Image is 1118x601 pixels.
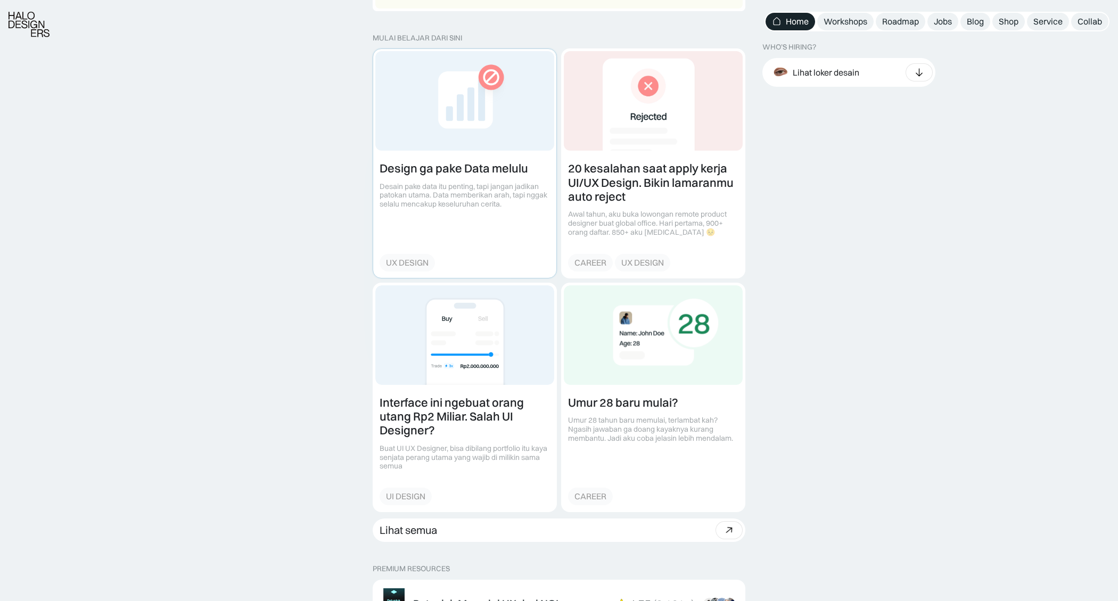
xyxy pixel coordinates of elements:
div: Service [1033,16,1063,27]
div: Collab [1078,16,1102,27]
a: Lihat semua [373,518,745,542]
div: Blog [967,16,984,27]
div: Home [786,16,809,27]
a: Roadmap [876,13,925,30]
div: Roadmap [882,16,919,27]
div: WHO’S HIRING? [762,43,816,52]
div: Lihat semua [380,524,437,537]
a: Shop [992,13,1025,30]
a: Collab [1071,13,1108,30]
div: Shop [999,16,1018,27]
a: Workshops [817,13,874,30]
a: Home [766,13,815,30]
div: MULAI BELAJAR DARI SINI [373,34,745,43]
p: PREMIUM RESOURCES [373,564,745,573]
div: Workshops [824,16,867,27]
a: Jobs [927,13,958,30]
a: Blog [960,13,990,30]
a: Service [1027,13,1069,30]
div: Lihat loker desain [793,67,859,78]
div: Jobs [934,16,952,27]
